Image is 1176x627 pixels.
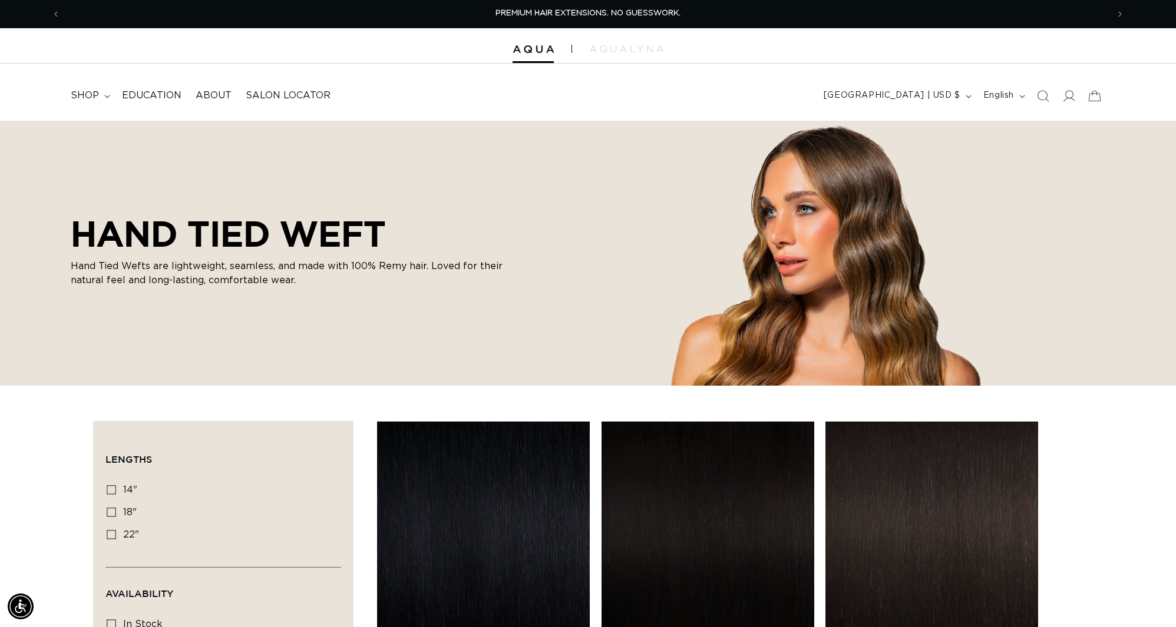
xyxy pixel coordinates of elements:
h2: HAND TIED WEFT [71,213,518,254]
p: Hand Tied Wefts are lightweight, seamless, and made with 100% Remy hair. Loved for their natural ... [71,259,518,287]
span: About [196,89,232,102]
span: Availability [105,588,173,599]
button: Next announcement [1107,3,1133,25]
span: Education [122,89,181,102]
button: [GEOGRAPHIC_DATA] | USD $ [817,85,976,107]
span: Salon Locator [246,89,331,102]
span: 22" [123,530,139,539]
span: 18" [123,507,137,517]
a: Education [115,82,189,109]
a: Salon Locator [239,82,338,109]
img: Aqua Hair Extensions [513,45,554,54]
div: Accessibility Menu [8,593,34,619]
span: [GEOGRAPHIC_DATA] | USD $ [824,89,960,102]
summary: shop [64,82,115,109]
summary: Search [1030,83,1056,109]
span: English [983,89,1014,102]
button: English [976,85,1030,107]
a: About [189,82,239,109]
iframe: Chat Widget [1117,570,1176,627]
span: shop [71,89,99,102]
button: Previous announcement [43,3,69,25]
summary: Availability (0 selected) [105,568,341,610]
span: Lengths [105,454,152,465]
img: aqualyna.com [590,45,663,52]
summary: Lengths (0 selected) [105,433,341,476]
span: PREMIUM HAIR EXTENSIONS. NO GUESSWORK. [495,9,681,17]
span: 14" [123,485,137,495]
